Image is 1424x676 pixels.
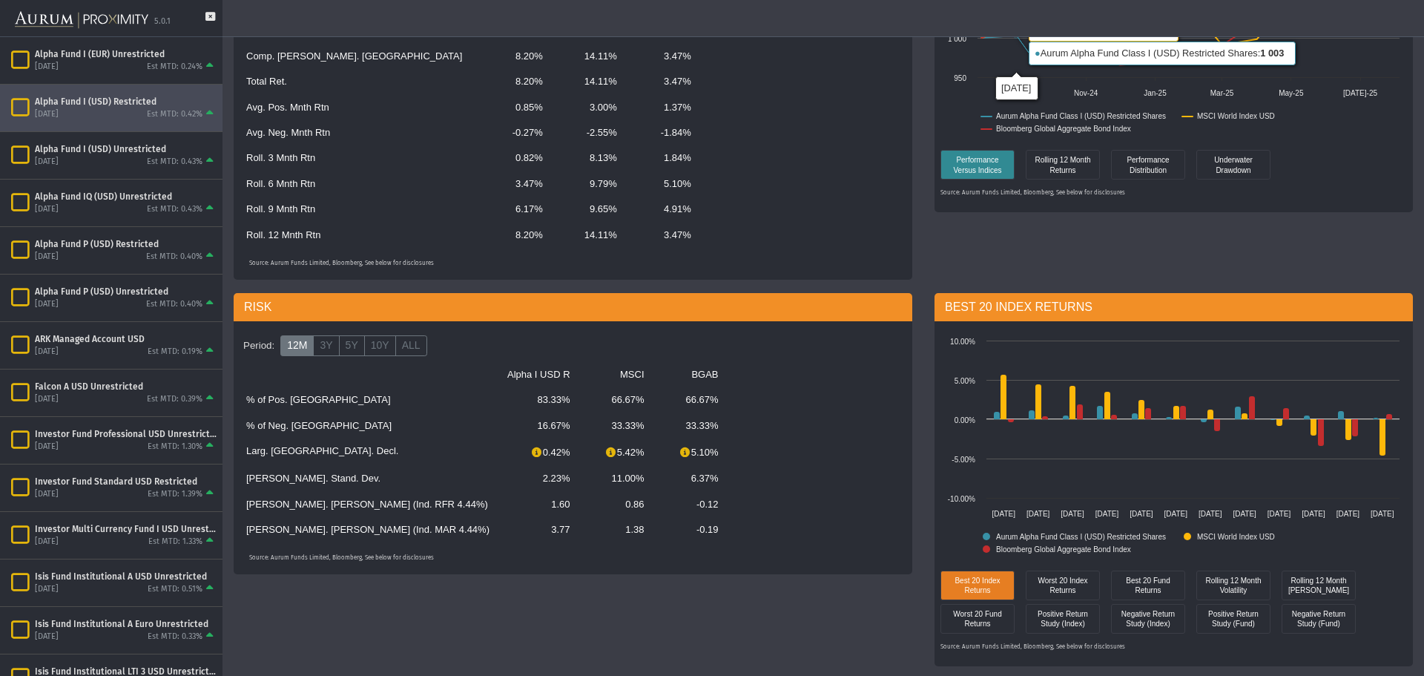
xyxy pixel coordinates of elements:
div: Positive Return Study (Index) [1026,604,1100,634]
td: 66.67% [653,387,728,413]
text: Mar-25 [1210,89,1234,97]
div: ARK Managed Account USD [35,333,217,345]
td: 0.42% [498,439,579,466]
td: 5.10% [626,171,700,197]
text: [DATE] [1268,510,1291,518]
text: [DATE] [1095,510,1119,518]
text: [DATE] [1233,510,1256,518]
p: Source: Aurum Funds Limited, Bloomberg, See below for disclosures [249,260,897,268]
div: Est MTD: 1.30% [148,442,202,453]
div: Est MTD: 0.51% [148,584,202,595]
td: Alpha I USD R [498,362,579,387]
td: 0.85% [471,95,552,120]
div: [DATE] [35,347,59,358]
td: 9.79% [552,171,626,197]
td: 8.20% [471,69,552,94]
td: 4.91% [626,197,700,222]
td: 5.10% [653,439,728,466]
text: 0.00% [955,416,975,424]
text: [DATE] [1061,510,1084,518]
div: Worst 20 Index Returns [1029,574,1096,596]
label: 5Y [339,335,365,356]
td: 8.20% [471,44,552,69]
text: May-25 [1279,89,1304,97]
div: [DATE] [35,252,59,263]
p: Source: Aurum Funds Limited, Bloomberg, See below for disclosures [940,189,1407,197]
td: Total Ret. [237,69,471,94]
td: 3.47% [626,69,700,94]
td: 14.11% [552,69,626,94]
td: 16.67% [498,413,579,439]
td: -1.84% [626,120,700,145]
div: Best 20 Fund Returns [1111,571,1185,600]
td: 83.33% [498,387,579,413]
text: Aurum Alpha Fund Class I (USD) Restricted Shares: [1035,47,1284,59]
td: 3.00% [552,95,626,120]
div: Performance Distribution [1115,154,1181,175]
div: Alpha Fund P (USD) Restricted [35,238,217,250]
div: Negative Return Study (Fund) [1285,608,1352,629]
td: 9.65% [552,197,626,222]
td: % of Pos. [GEOGRAPHIC_DATA] [237,387,498,413]
div: [DATE] [35,157,59,168]
div: Performance Versus Indices [940,150,1015,180]
div: Rolling 12 Month Returns [1026,150,1100,180]
td: -2.55% [552,120,626,145]
text: [DATE] [992,510,1015,518]
div: Est MTD: 0.42% [147,109,202,120]
td: 0.82% [471,145,552,171]
div: [DATE] [35,204,59,215]
td: BGAB [653,362,728,387]
div: Worst 20 Index Returns [1026,571,1100,600]
div: Underwater Drawdown [1200,154,1267,175]
text: Aurum Alpha Fund Class I (USD) Restricted Shares [996,112,1166,120]
div: Rolling 12 Month Volatility [1200,574,1267,596]
td: Roll. 12 Mnth Rtn [237,223,471,248]
td: 6.37% [653,466,728,491]
div: Alpha Fund I (EUR) Unrestricted [35,48,217,60]
div: Est MTD: 1.39% [148,489,202,500]
td: Avg. Pos. Mnth Rtn [237,95,471,120]
div: Est MTD: 0.43% [147,157,202,168]
div: Est MTD: 0.39% [147,394,202,405]
div: Positive Return Study (Index) [1029,608,1096,629]
text: [DATE] [1026,510,1050,518]
td: % of Neg. [GEOGRAPHIC_DATA] [237,413,498,439]
td: 1.60 [498,492,579,517]
div: Performance Versus Indices [944,154,1011,175]
td: 66.67% [579,387,653,413]
img: Aurum-Proximity%20white.svg [15,4,148,36]
td: -0.19 [653,517,728,542]
td: 11.00% [579,466,653,491]
text: [DATE] [1336,510,1360,518]
div: Positive Return Study (Fund) [1196,604,1270,634]
td: 3.47% [626,223,700,248]
text: Aurum Alpha Fund Class I (USD) Restricted Shares [996,533,1166,541]
div: Alpha Fund IQ (USD) Unrestricted [35,191,217,203]
div: Rolling 12 Month [PERSON_NAME] [1282,571,1356,600]
div: [DATE] [35,109,59,120]
div: Best 20 Index Returns [944,574,1011,596]
td: 3.77 [498,517,579,542]
p: Source: Aurum Funds Limited, Bloomberg, See below for disclosures [940,643,1407,652]
div: Rolling 12 Month Returns [1029,154,1096,175]
p: Source: Aurum Funds Limited, Bloomberg, See below for disclosures [249,554,897,562]
div: Performance Distribution [1111,150,1185,180]
div: Negative Return Study (Index) [1115,608,1181,629]
text: 1 000 [948,35,966,43]
div: Investor Fund Standard USD Restricted [35,476,217,488]
div: Est MTD: 0.19% [148,347,202,358]
td: Roll. 9 Mnth Rtn [237,197,471,222]
td: -0.27% [471,120,552,145]
td: Avg. Neg. Mnth Rtn [237,120,471,145]
tspan: ● [1035,47,1041,59]
text: Bloomberg Global Aggregate Bond Index [996,545,1131,554]
div: [DATE] [35,299,59,310]
div: Rolling 12 Month [PERSON_NAME] [1285,574,1352,596]
div: Falcon A USD Unrestricted [35,381,217,393]
td: [PERSON_NAME]. [PERSON_NAME] (Ind. MAR 4.44%) [237,517,498,542]
text: [DATE] [1130,510,1153,518]
div: Est MTD: 0.43% [147,204,202,215]
label: 12M [280,335,314,356]
td: 14.11% [552,44,626,69]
